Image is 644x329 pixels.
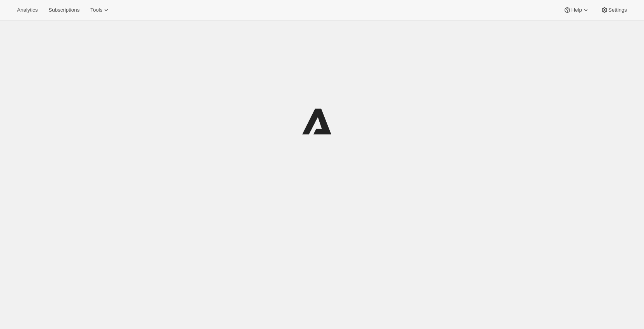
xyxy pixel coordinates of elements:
span: Settings [608,7,627,13]
button: Tools [86,5,115,16]
span: Subscriptions [48,7,79,13]
button: Subscriptions [44,5,84,16]
span: Analytics [17,7,38,13]
span: Help [571,7,582,13]
button: Analytics [12,5,42,16]
button: Settings [596,5,632,16]
button: Help [559,5,594,16]
span: Tools [90,7,102,13]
